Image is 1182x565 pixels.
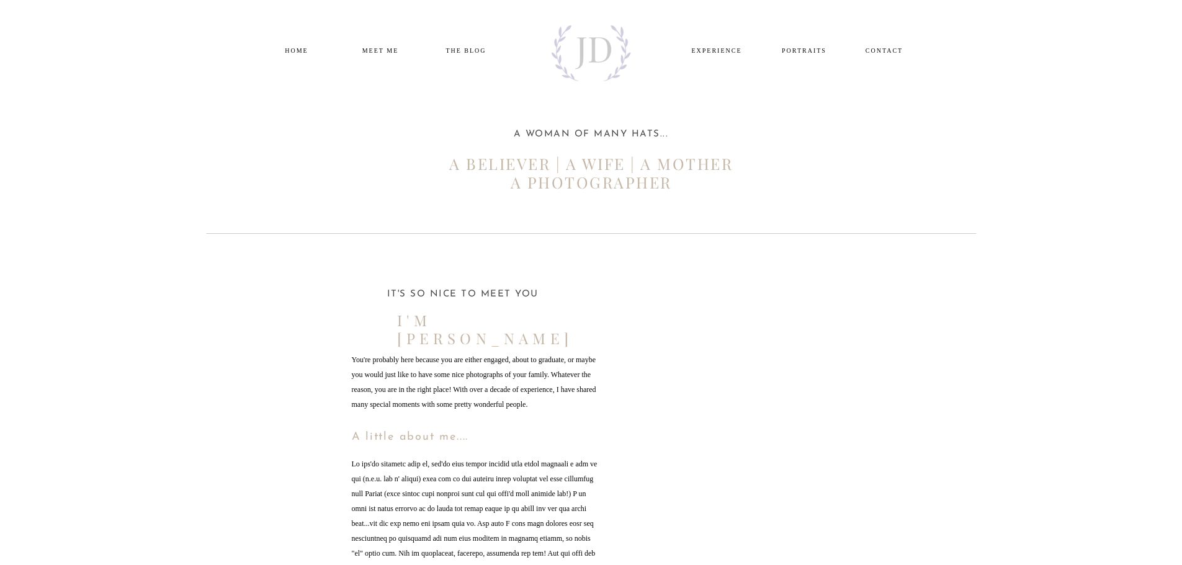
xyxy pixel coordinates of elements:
h3: I'M [PERSON_NAME] [397,311,531,327]
h2: A woman of many hats... [439,130,743,149]
h2: It's SO nice to meet you [381,290,545,297]
a: EXPERIENCE [687,45,747,55]
a: THE BLOG [435,45,498,55]
p: A little about me.... [352,432,521,448]
a: CONTACT [854,45,915,55]
a: home [267,45,327,55]
h1: A Believer | A Wife | A Mother A Photographer [439,154,743,197]
a: PORTRAITS [774,45,835,55]
a: Meet ME [351,45,411,55]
